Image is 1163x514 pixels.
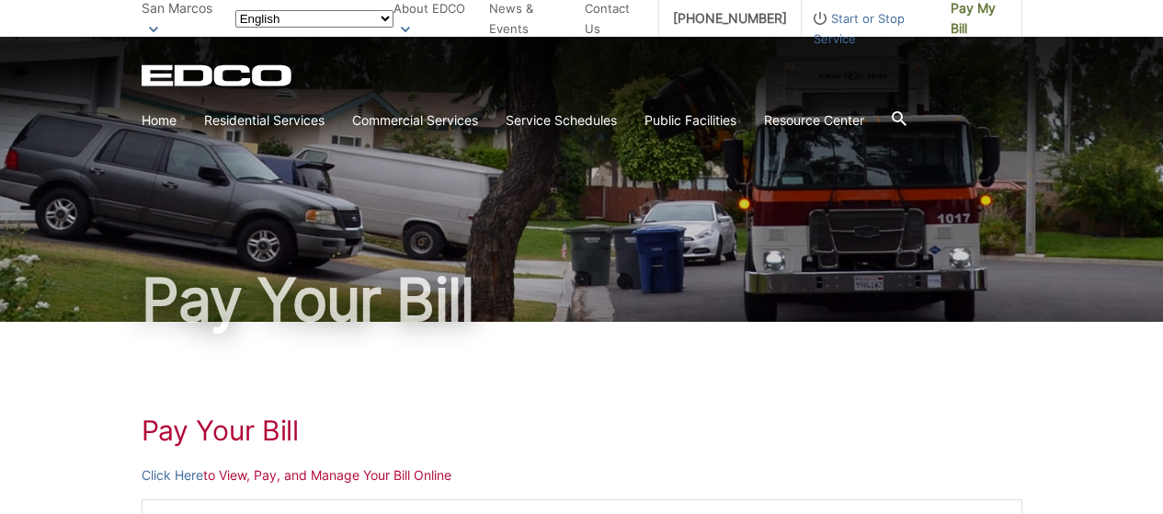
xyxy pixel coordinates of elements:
[142,465,203,485] a: Click Here
[506,110,617,131] a: Service Schedules
[204,110,325,131] a: Residential Services
[142,110,177,131] a: Home
[235,10,393,28] select: Select a language
[142,64,294,86] a: EDCD logo. Return to the homepage.
[142,465,1022,485] p: to View, Pay, and Manage Your Bill Online
[644,110,736,131] a: Public Facilities
[352,110,478,131] a: Commercial Services
[142,270,1022,329] h1: Pay Your Bill
[764,110,864,131] a: Resource Center
[142,414,1022,447] h1: Pay Your Bill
